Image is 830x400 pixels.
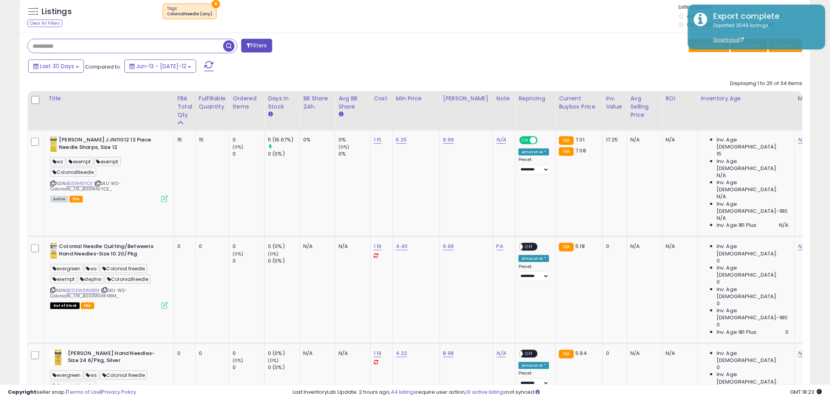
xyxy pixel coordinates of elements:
small: (0%) [339,144,349,150]
span: 15 [717,150,721,157]
span: 0 [717,321,720,328]
img: 41oFRrOhdhL._SL40_.jpg [50,243,57,259]
div: Min Price [396,94,437,103]
label: Active [687,13,702,19]
div: Ordered Items [233,94,261,111]
span: ON [521,137,530,144]
b: [PERSON_NAME] JJN11012 12 Piece Needle Sharps, Size 12 [59,136,154,153]
span: exempt [50,275,77,284]
span: Inv. Age [DEMOGRAPHIC_DATA]: [717,350,788,364]
div: N/A [339,350,364,357]
div: 0 [233,364,264,371]
div: Avg Selling Price [630,94,659,119]
div: Inv. value [606,94,624,111]
a: N/A [798,136,808,144]
div: Inventory Age [701,94,791,103]
div: 0 [233,150,264,157]
button: Filters [241,39,272,52]
div: 0% [339,136,370,143]
span: Jun-13 - [DATE]-12 [136,62,186,70]
span: 5.94 [576,349,587,357]
small: FBA [559,350,573,358]
small: (0%) [268,357,279,364]
span: Inv. Age [DEMOGRAPHIC_DATA]: [717,371,788,385]
div: 0 [199,243,223,250]
small: (0%) [268,251,279,257]
a: N/A [798,243,808,250]
a: 44 listings [391,388,417,396]
div: Amazon AI * [519,255,549,262]
b: Colonial Needle Quilting/Betweens Hand Needles-Size 10 20/Pkg [59,243,154,259]
div: [PERSON_NAME] [443,94,490,103]
div: 0 [606,243,621,250]
div: Amazon AI * [519,362,549,369]
span: 0 [717,364,720,371]
small: (0%) [233,251,244,257]
div: Repricing [519,94,552,103]
button: Jun-13 - [DATE]-12 [124,60,196,73]
div: Title [48,94,171,103]
span: 5.18 [576,243,585,250]
div: Exported 2049 listings. [708,22,819,44]
span: N/A [717,215,726,222]
div: Days In Stock [268,94,297,111]
div: N/A [303,350,329,357]
small: (0%) [233,357,244,364]
div: 0% [339,150,370,157]
img: 4134WkcABEL._SL40_.jpg [50,350,66,366]
div: 15 [199,136,223,143]
div: ASIN: [50,136,168,201]
span: Inv. Age [DEMOGRAPHIC_DATA]: [717,286,788,300]
span: 0 [717,300,720,307]
span: N/A [717,193,726,200]
span: ColonialNeedle [50,168,96,177]
div: 0 (0%) [268,350,300,357]
span: 7.01 [576,136,585,143]
span: Last 30 Days [40,62,74,70]
span: Inv. Age [DEMOGRAPHIC_DATA]: [717,179,788,193]
span: ws [50,157,66,166]
small: (0%) [233,144,244,150]
a: 8.98 [443,349,454,357]
div: BB Share 24h. [303,94,332,111]
span: Inv. Age [DEMOGRAPHIC_DATA]: [717,264,788,279]
span: FBA [69,196,83,203]
span: OFF [523,244,536,250]
a: 1.15 [374,136,382,144]
p: Listing States: [679,4,810,11]
div: Cost [374,94,390,103]
small: FBA [559,243,573,252]
span: Colonial Needle [100,264,147,273]
div: 17.25 [606,136,621,143]
b: [PERSON_NAME] Hand Needles-Size 24 6/Pkg, Silver [68,350,163,366]
div: Preset: [519,371,550,388]
span: Inv. Age [DEMOGRAPHIC_DATA]-180: [717,201,788,215]
div: Preset: [519,157,550,175]
div: N/A [630,350,656,357]
small: Avg BB Share. [339,111,343,118]
small: FBA [559,147,573,156]
a: B003W0WX8M [66,287,100,294]
div: Current Buybox Price [559,94,599,111]
div: Export complete [708,11,819,22]
span: 0 [717,257,720,264]
label: Out of Stock [687,21,716,28]
a: N/A [497,136,506,144]
span: FBA [81,302,94,309]
span: evergreen [50,371,83,380]
div: 15 [177,136,189,143]
span: | SKU: WS-ColonialN_1.15_B001R4SYCE_ [50,180,121,192]
span: exempt [94,157,121,166]
span: Inv. Age [DEMOGRAPHIC_DATA]: [717,243,788,257]
span: Inv. Age [DEMOGRAPHIC_DATA]: [717,158,788,172]
div: N/A [666,136,692,143]
span: Inv. Age 181 Plus: [717,222,758,229]
div: Avg BB Share [339,94,367,111]
div: 0 [233,136,264,143]
span: All listings that are currently out of stock and unavailable for purchase on Amazon [50,302,80,309]
a: N/A [798,349,808,357]
button: Last 30 Days [28,60,84,73]
div: ROI [666,94,694,103]
div: MAP [798,94,812,103]
a: 10 active listings [466,388,506,396]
